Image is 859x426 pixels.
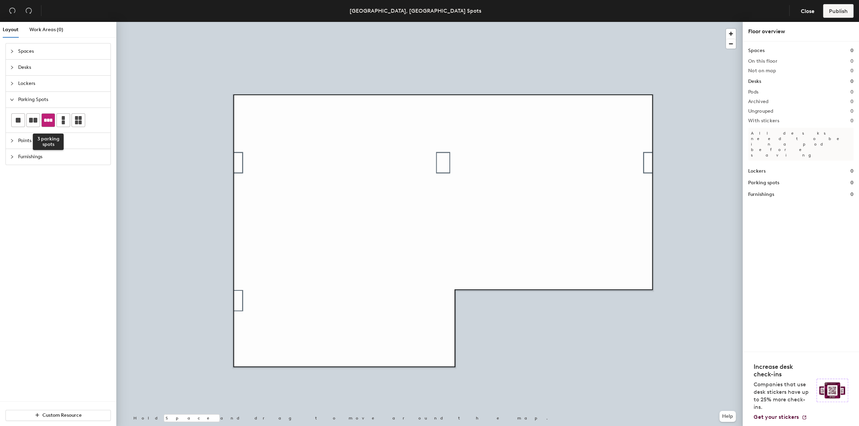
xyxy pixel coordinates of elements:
[748,191,774,198] h1: Furnishings
[850,59,854,64] h2: 0
[10,49,14,53] span: collapsed
[850,118,854,124] h2: 0
[350,7,481,15] div: [GEOGRAPHIC_DATA], [GEOGRAPHIC_DATA] Spots
[18,149,106,165] span: Furnishings
[42,412,82,418] span: Custom Resource
[5,410,111,421] button: Custom Resource
[801,8,815,14] span: Close
[850,191,854,198] h1: 0
[29,27,63,33] span: Work Areas (0)
[754,414,807,421] a: Get your stickers
[795,4,820,18] button: Close
[850,99,854,104] h2: 0
[748,78,761,85] h1: Desks
[850,109,854,114] h2: 0
[748,128,854,161] p: All desks need to be in a pod before saving
[18,92,106,108] span: Parking Spots
[754,414,799,420] span: Get your stickers
[748,27,854,36] div: Floor overview
[748,118,779,124] h2: With stickers
[748,68,776,74] h2: Not on map
[10,98,14,102] span: expanded
[719,411,736,422] button: Help
[850,78,854,85] h1: 0
[3,27,18,33] span: Layout
[748,47,765,54] h1: Spaces
[850,68,854,74] h2: 0
[10,139,14,143] span: collapsed
[850,179,854,187] h1: 0
[748,89,758,95] h2: Pods
[18,133,106,149] span: Points of Interest
[817,379,848,402] img: Sticker logo
[748,179,779,187] h1: Parking spots
[748,109,773,114] h2: Ungrouped
[748,167,766,175] h1: Lockers
[850,89,854,95] h2: 0
[41,113,55,127] button: 3 parking spots
[754,381,812,411] p: Companies that use desk stickers have up to 25% more check-ins.
[10,155,14,159] span: collapsed
[823,4,854,18] button: Publish
[748,59,777,64] h2: On this floor
[5,4,19,18] button: Undo (⌘ + Z)
[748,99,768,104] h2: Archived
[22,4,36,18] button: Redo (⌘ + ⇧ + Z)
[754,363,812,378] h4: Increase desk check-ins
[850,167,854,175] h1: 0
[18,76,106,91] span: Lockers
[18,60,106,75] span: Desks
[18,43,106,59] span: Spaces
[850,47,854,54] h1: 0
[10,82,14,86] span: collapsed
[10,65,14,70] span: collapsed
